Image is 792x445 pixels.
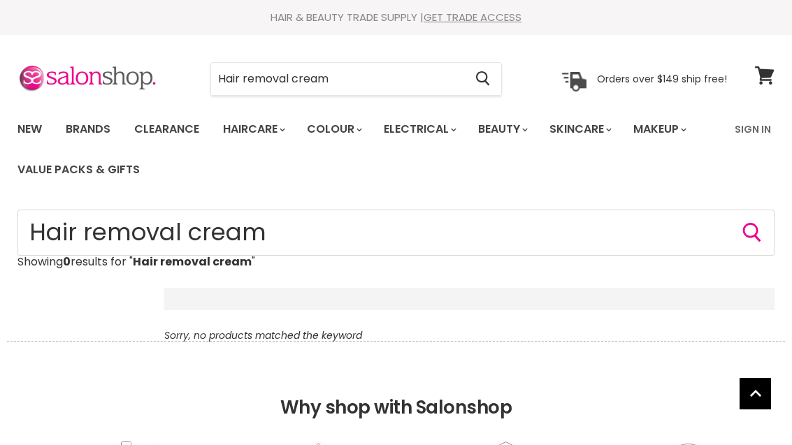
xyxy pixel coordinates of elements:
[7,155,150,184] a: Value Packs & Gifts
[7,109,726,190] ul: Main menu
[539,115,620,144] a: Skincare
[741,221,763,244] button: Search
[296,115,370,144] a: Colour
[211,63,464,95] input: Search
[17,210,775,256] input: Search
[210,62,502,96] form: Product
[63,254,71,270] strong: 0
[740,378,771,409] a: Back to top
[133,254,252,270] strong: Hair removal cream
[468,115,536,144] a: Beauty
[124,115,210,144] a: Clearance
[213,115,294,144] a: Haircare
[7,115,52,144] a: New
[424,10,521,24] a: GET TRADE ACCESS
[55,115,121,144] a: Brands
[464,63,501,95] button: Search
[17,256,775,268] p: Showing results for " "
[164,328,362,342] em: Sorry, no products matched the keyword
[623,115,695,144] a: Makeup
[373,115,465,144] a: Electrical
[740,378,771,414] span: Back to top
[17,210,775,256] form: Product
[597,72,727,85] p: Orders over $149 ship free!
[7,341,785,439] h2: Why shop with Salonshop
[726,115,779,144] a: Sign In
